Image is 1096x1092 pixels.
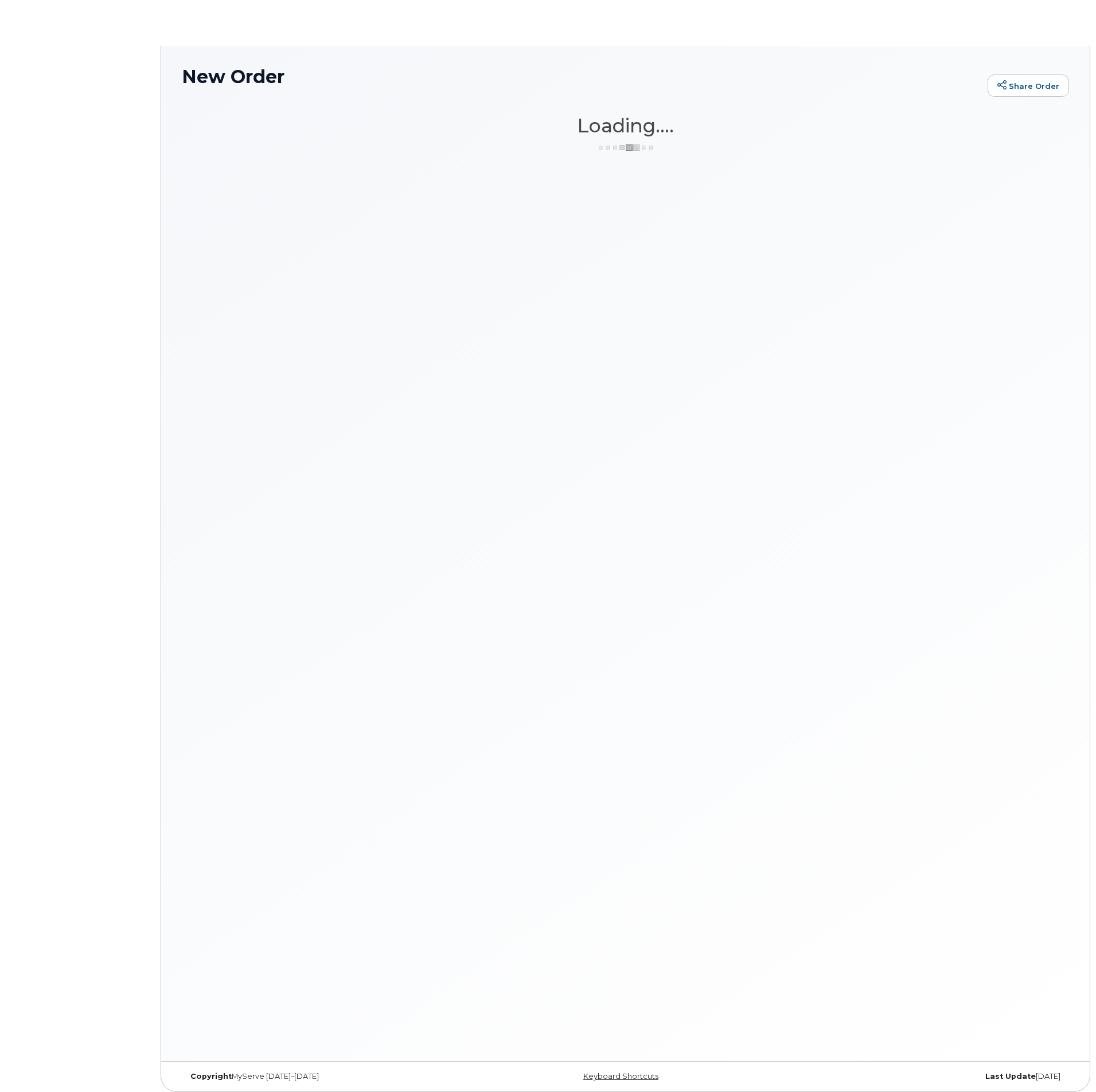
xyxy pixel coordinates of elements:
h1: Loading.... [182,115,1069,136]
strong: Copyright [190,1072,232,1081]
strong: Last Update [985,1072,1036,1081]
div: [DATE] [773,1072,1069,1081]
h1: New Order [182,66,982,87]
div: MyServe [DATE]–[DATE] [182,1072,478,1081]
a: Keyboard Shortcuts [583,1072,658,1081]
a: Share Order [988,75,1069,97]
img: ajax-loader-3a6953c30dc77f0bf724df975f13086db4f4c1262e45940f03d1251963f1bf2e.gif [597,143,654,152]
